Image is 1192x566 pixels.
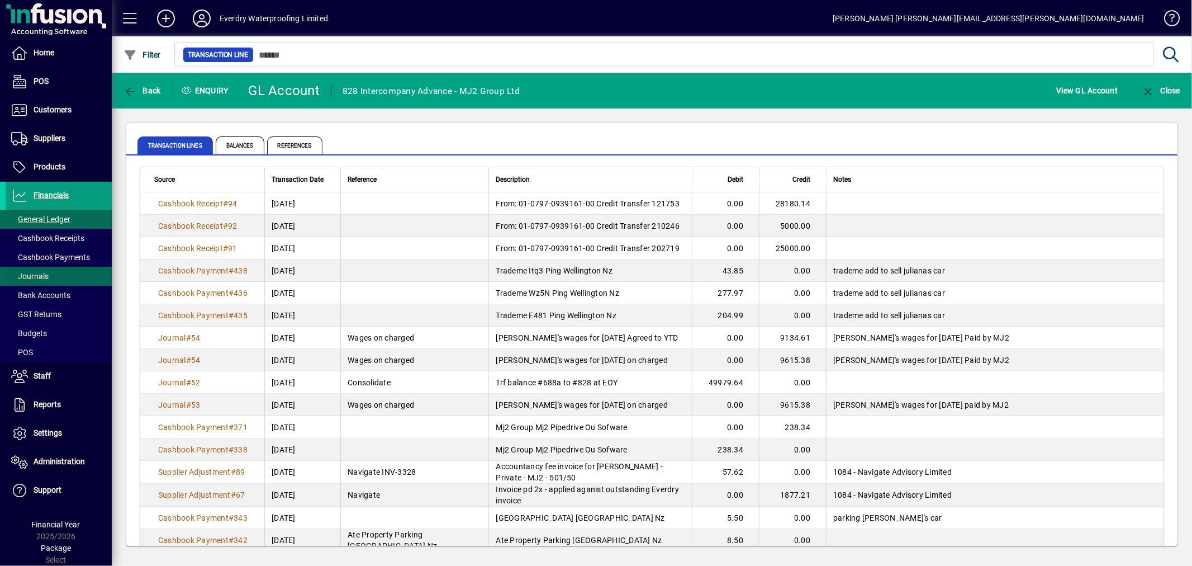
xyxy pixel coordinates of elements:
td: 0.00 [692,416,759,438]
a: Budgets [6,324,112,343]
td: 0.00 [759,260,826,282]
span: Transaction Line [188,49,249,60]
span: parking [PERSON_NAME]'s car [833,513,942,522]
span: 94 [228,199,238,208]
span: Source [154,173,175,186]
span: [PERSON_NAME]'s wages for [DATE] paid by MJ2 [833,400,1009,409]
span: [PERSON_NAME]'s wages for [DATE] on charged [496,356,668,365]
td: 0.00 [692,192,759,215]
button: View GL Account [1054,81,1121,101]
span: Cashbook Payment [158,445,229,454]
a: Bank Accounts [6,286,112,305]
span: 54 [191,356,201,365]
span: [DATE] [272,310,296,321]
td: 8.50 [692,529,759,552]
td: 1877.21 [759,484,826,507]
span: [PERSON_NAME]'s wages for [DATE] Paid by MJ2 [833,333,1009,342]
span: [DATE] [272,535,296,546]
span: [DATE] [272,444,296,455]
span: Transaction Date [272,173,324,186]
td: 25000.00 [759,237,826,260]
a: Cashbook Payment#338 [154,444,251,456]
td: 0.00 [692,394,759,416]
span: 338 [234,445,248,454]
a: Cashbook Payment#435 [154,309,251,322]
td: 0.00 [759,438,826,461]
span: [DATE] [272,399,296,411]
a: Journals [6,267,112,286]
td: 0.00 [692,327,759,349]
a: Reports [6,391,112,419]
td: 277.97 [692,282,759,304]
span: General Ledger [11,215,70,224]
a: Journal#53 [154,399,205,411]
a: Staff [6,362,112,390]
span: Bank Accounts [11,291,70,300]
td: 0.00 [759,371,826,394]
a: Cashbook Payment#438 [154,265,251,277]
span: # [229,513,234,522]
span: 92 [228,221,238,230]
span: Cashbook Payments [11,253,90,262]
a: Cashbook Receipts [6,229,112,248]
td: 0.00 [692,215,759,237]
div: Debit [699,173,753,186]
span: Invoice pd 2x - applied aganist outstanding Everdry invoice [496,485,679,505]
span: Cashbook Payment [158,266,229,275]
span: 91 [228,244,238,253]
span: POS [34,77,49,86]
span: Home [34,48,54,57]
span: Navigate INV-3328 [348,468,416,477]
td: 28180.14 [759,192,826,215]
td: 0.00 [759,282,826,304]
span: GST Returns [11,310,61,319]
div: GL Account [249,82,320,100]
span: Cashbook Payment [158,423,229,432]
span: Budgets [11,329,47,338]
div: Notes [833,173,1150,186]
a: Supplier Adjustment#89 [154,466,249,478]
span: [DATE] [272,489,296,501]
div: Transaction Date [272,173,334,186]
span: [DATE] [272,265,296,276]
a: Cashbook Payment#371 [154,421,251,433]
span: Consolidate [348,378,391,387]
span: # [229,423,234,432]
td: 0.00 [692,237,759,260]
span: [GEOGRAPHIC_DATA] [GEOGRAPHIC_DATA] Nz [496,513,665,522]
span: [PERSON_NAME]'s wages for [DATE] on charged [496,400,668,409]
span: 54 [191,333,201,342]
a: Support [6,477,112,504]
td: 0.00 [692,484,759,507]
span: Journal [158,378,186,387]
a: GST Returns [6,305,112,324]
span: # [231,490,236,499]
span: # [229,445,234,454]
span: Suppliers [34,134,65,143]
span: Transaction lines [137,136,213,154]
span: 435 [234,311,248,320]
span: [DATE] [272,198,296,209]
span: Trf balance #688a to #828 at EOY [496,378,618,387]
span: 67 [236,490,245,499]
span: Notes [833,173,851,186]
td: 9615.38 [759,349,826,371]
a: General Ledger [6,210,112,229]
span: trademe add to sell julianas car [833,266,945,275]
a: Cashbook Receipt#92 [154,220,241,232]
span: Wages on charged [348,356,414,365]
td: 5000.00 [759,215,826,237]
a: Customers [6,96,112,124]
span: Journals [11,272,49,281]
span: Debit [728,173,743,186]
span: Description [496,173,530,186]
span: Trademe Itq3 Ping Wellington Nz [496,266,612,275]
span: Journal [158,400,186,409]
a: Cashbook Payments [6,248,112,267]
span: 343 [234,513,248,522]
span: [DATE] [272,512,296,523]
a: Cashbook Payment#342 [154,534,251,546]
span: 89 [236,468,245,477]
span: Customers [34,105,72,114]
span: Cashbook Receipt [158,199,223,208]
